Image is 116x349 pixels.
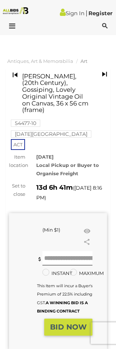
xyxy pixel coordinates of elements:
small: This Item will incur a Buyer's Premium of 22.5% including GST. [37,283,92,314]
h1: [PERSON_NAME], (20th Century), Gossiping, Lovely Original Vintage Oil on Canvas, 36 x 56 cm (frame) [22,73,91,113]
div: Item location [4,153,31,170]
span: | [86,9,87,17]
a: Antiques, Art & Memorabilia [7,58,73,64]
li: Watch this item [82,226,92,237]
div: Set to close [4,182,31,199]
strong: [DATE] [36,154,54,160]
label: MAXIMUM [70,269,87,277]
a: [DATE][GEOGRAPHIC_DATA] [11,131,91,137]
mark: [DATE][GEOGRAPHIC_DATA] [11,130,91,138]
a: Sign In [60,10,84,17]
span: (Min $1) [42,227,60,233]
span: ( ) [36,185,102,201]
a: Register [88,10,112,17]
strong: Local Pickup or Buyer to Organise Freight [36,162,99,176]
a: 54477-10 [11,120,40,126]
strong: BID NOW [50,323,87,331]
strong: 13d 6h 41m [36,184,73,191]
button: BID NOW [44,319,92,336]
span: ACT [11,139,25,150]
label: INSTANT [42,269,59,277]
img: Allbids.com.au [1,7,30,14]
a: Art [80,58,87,64]
b: A WINNING BID IS A BINDING CONTRACT [37,300,88,314]
mark: 54477-10 [11,120,40,127]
